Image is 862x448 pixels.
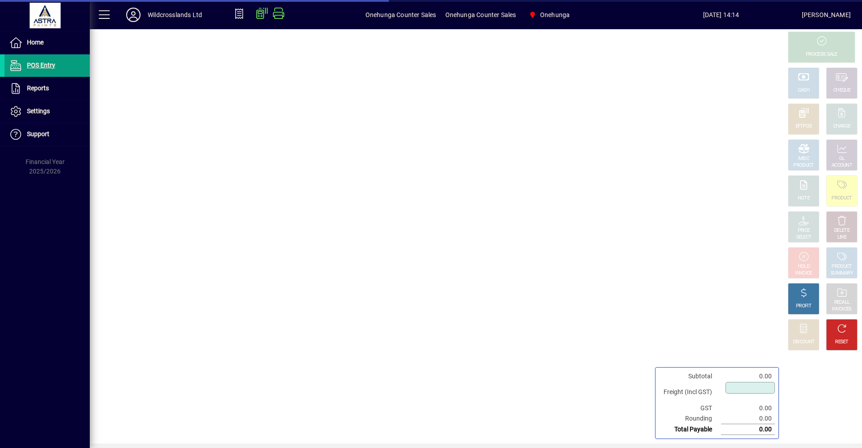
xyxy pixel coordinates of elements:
div: PROCESS SALE [806,51,837,58]
div: PRICE [798,227,810,234]
td: Rounding [659,413,721,424]
div: GL [839,155,845,162]
span: Onehunga Counter Sales [445,8,516,22]
button: Profile [119,7,148,23]
div: PRODUCT [831,263,852,270]
div: SELECT [796,234,812,241]
span: Onehunga [525,7,573,23]
div: Wildcrosslands Ltd [148,8,202,22]
div: DELETE [834,227,849,234]
td: 0.00 [721,413,775,424]
div: ACCOUNT [831,162,852,169]
td: 0.00 [721,371,775,381]
span: Support [27,130,49,138]
div: SUMMARY [831,270,853,277]
span: Settings [27,107,50,115]
span: Onehunga Counter Sales [365,8,436,22]
td: Subtotal [659,371,721,381]
div: PROFIT [796,303,811,310]
td: 0.00 [721,424,775,435]
span: [DATE] 14:14 [640,8,801,22]
a: Settings [4,100,90,123]
div: INVOICES [832,306,851,313]
div: RESET [835,339,849,346]
a: Home [4,31,90,54]
td: Freight (Incl GST) [659,381,721,403]
div: [PERSON_NAME] [802,8,851,22]
span: Home [27,39,44,46]
div: CHARGE [833,123,851,130]
td: Total Payable [659,424,721,435]
div: MISC [798,155,809,162]
span: POS Entry [27,62,55,69]
div: INVOICE [795,270,812,277]
a: Reports [4,77,90,100]
div: NOTE [798,195,809,202]
a: Support [4,123,90,146]
td: 0.00 [721,403,775,413]
div: HOLD [798,263,809,270]
div: PRODUCT [831,195,852,202]
div: CASH [798,87,809,94]
div: EFTPOS [796,123,812,130]
div: CHEQUE [833,87,850,94]
div: DISCOUNT [793,339,814,346]
div: RECALL [834,299,850,306]
td: GST [659,403,721,413]
div: PRODUCT [793,162,814,169]
span: Onehunga [540,8,570,22]
span: Reports [27,84,49,92]
div: LINE [837,234,846,241]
